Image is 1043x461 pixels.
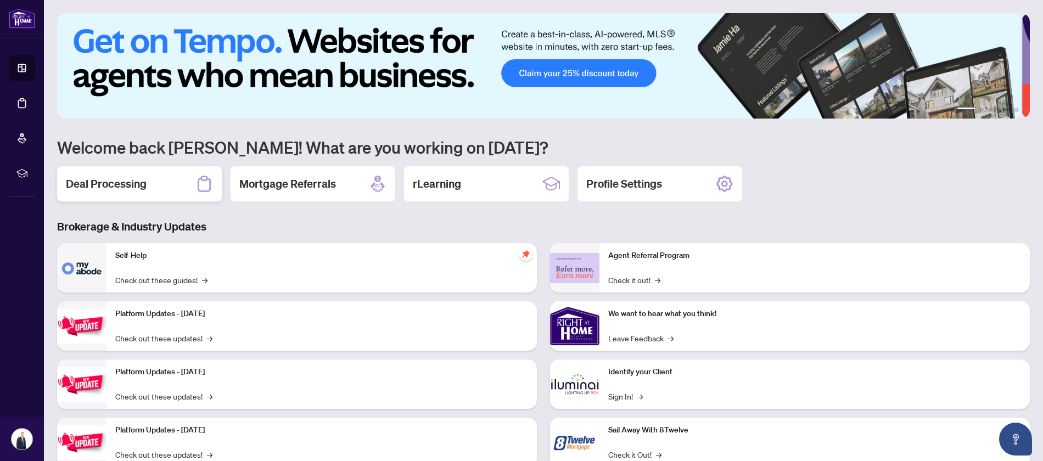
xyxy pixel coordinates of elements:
span: → [668,332,674,344]
span: pushpin [519,248,532,261]
h3: Brokerage & Industry Updates [57,219,1030,234]
h2: Mortgage Referrals [239,176,336,192]
p: We want to hear what you think! [608,308,1021,320]
span: → [656,448,661,460]
button: 1 [957,108,975,112]
p: Platform Updates - [DATE] [115,308,528,320]
button: 2 [979,108,984,112]
img: logo [9,8,35,29]
a: Check out these updates!→ [115,448,212,460]
a: Check it out!→ [608,274,660,286]
button: 6 [1014,108,1019,112]
img: Agent Referral Program [550,253,599,283]
p: Platform Updates - [DATE] [115,424,528,436]
p: Sail Away With 8Twelve [608,424,1021,436]
a: Check out these updates!→ [115,332,212,344]
a: Check out these guides!→ [115,274,208,286]
button: Open asap [999,423,1032,456]
a: Leave Feedback→ [608,332,674,344]
button: 4 [997,108,1001,112]
img: We want to hear what you think! [550,301,599,351]
a: Sign In!→ [608,390,643,402]
span: → [655,274,660,286]
span: → [207,448,212,460]
span: → [207,332,212,344]
h2: rLearning [413,176,461,192]
p: Agent Referral Program [608,250,1021,262]
p: Self-Help [115,250,528,262]
button: 5 [1006,108,1010,112]
img: Slide 0 [57,13,1022,119]
h2: Profile Settings [586,176,662,192]
span: → [207,390,212,402]
img: Self-Help [57,243,106,293]
img: Platform Updates - July 21, 2025 [57,309,106,344]
a: Check out these updates!→ [115,390,212,402]
img: Profile Icon [12,429,32,449]
p: Identify your Client [608,366,1021,378]
button: 3 [988,108,992,112]
span: → [637,390,643,402]
span: → [202,274,208,286]
p: Platform Updates - [DATE] [115,366,528,378]
img: Identify your Client [550,359,599,409]
h1: Welcome back [PERSON_NAME]! What are you working on [DATE]? [57,137,1030,158]
h2: Deal Processing [66,176,147,192]
img: Platform Updates - June 23, 2025 [57,425,106,460]
a: Check it Out!→ [608,448,661,460]
img: Platform Updates - July 8, 2025 [57,367,106,402]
